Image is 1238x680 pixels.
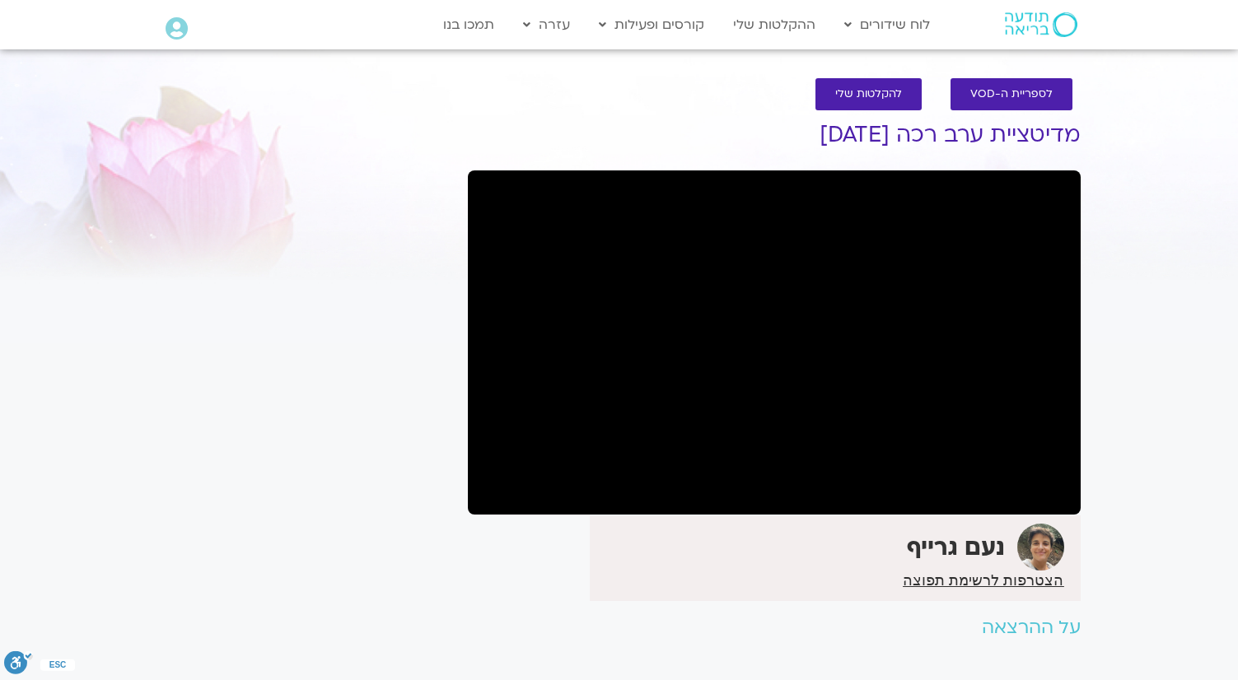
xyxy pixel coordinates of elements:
[815,78,922,110] a: להקלטות שלי
[970,88,1053,100] span: לספריית ה-VOD
[907,532,1005,563] strong: נעם גרייף
[951,78,1072,110] a: לספריית ה-VOD
[835,88,902,100] span: להקלטות שלי
[468,617,1081,638] h2: על ההרצאה
[435,9,502,40] a: תמכו בנו
[1017,524,1064,571] img: נעם גרייף
[1005,12,1077,37] img: תודעה בריאה
[903,573,1063,588] a: הצטרפות לרשימת תפוצה
[725,9,824,40] a: ההקלטות שלי
[468,123,1081,147] h1: מדיטציית ערב רכה [DATE]
[591,9,712,40] a: קורסים ופעילות
[515,9,578,40] a: עזרה
[836,9,938,40] a: לוח שידורים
